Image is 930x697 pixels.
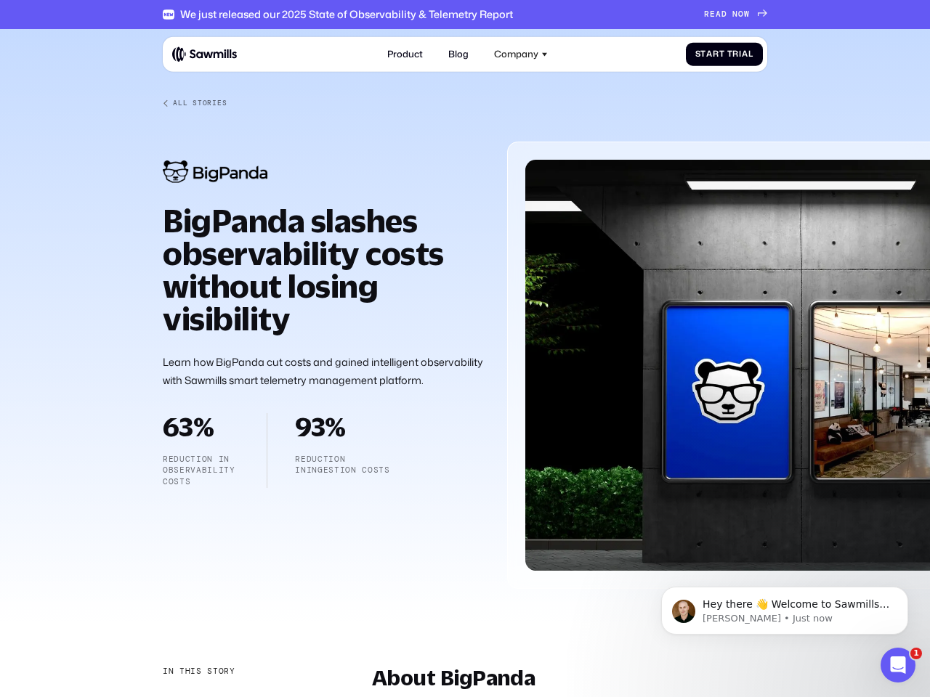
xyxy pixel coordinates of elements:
[721,9,727,19] span: D
[180,8,513,20] div: We just released our 2025 State of Observability & Telemetry Report
[163,353,485,391] p: Learn how BigPanda cut costs and gained intelligent observability with Sawmills smart telemetry m...
[163,454,239,488] p: Reduction in observability costs
[163,666,235,677] div: In this story
[716,9,721,19] span: A
[173,99,227,107] div: All Stories
[704,9,710,19] span: R
[380,41,429,67] a: Product
[710,9,716,19] span: E
[742,49,748,59] span: a
[295,413,390,439] h2: 93%
[706,49,713,59] span: a
[372,666,767,689] h2: About BigPanda
[686,42,763,66] a: StartTrial
[488,41,555,67] div: Company
[748,49,753,59] span: l
[910,648,922,659] span: 1
[163,413,239,439] h2: 63%
[494,49,538,60] div: Company
[727,49,733,59] span: T
[700,49,706,59] span: t
[744,9,750,19] span: W
[738,9,744,19] span: O
[732,49,739,59] span: r
[295,454,390,476] p: reduction iningestion costs
[732,9,738,19] span: N
[704,9,767,19] a: READNOW
[713,49,719,59] span: r
[639,556,930,658] iframe: Intercom notifications message
[695,49,701,59] span: S
[881,648,915,682] iframe: Intercom live chat
[441,41,475,67] a: Blog
[739,49,742,59] span: i
[163,99,767,107] a: All Stories
[163,204,485,335] h1: BigPanda slashes observability costs without losing visibility
[719,49,725,59] span: t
